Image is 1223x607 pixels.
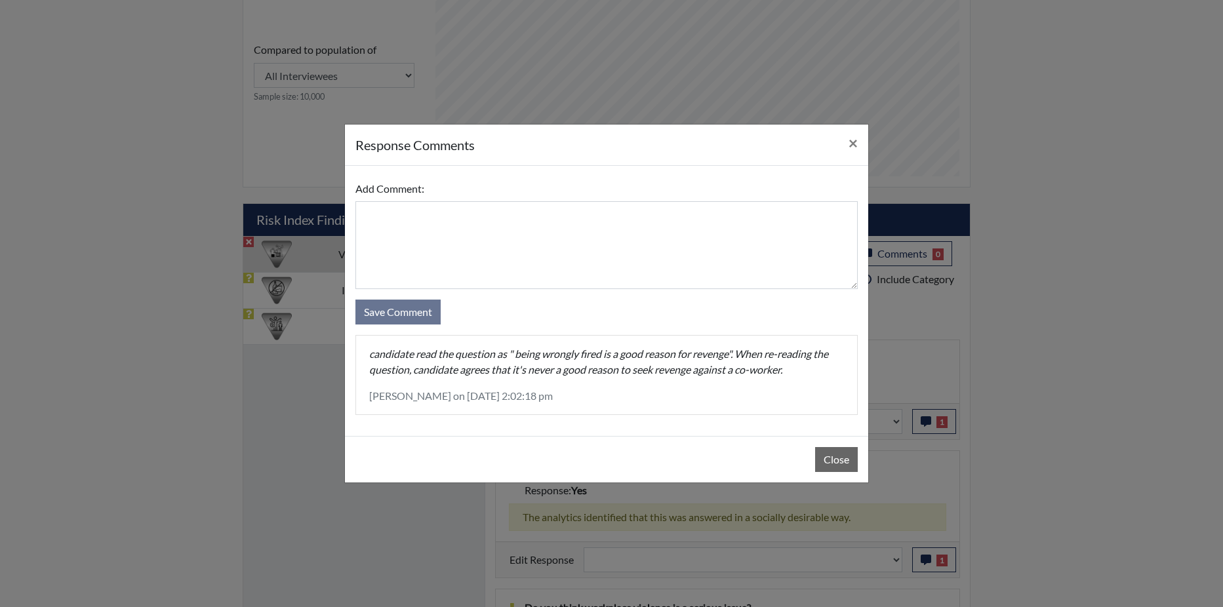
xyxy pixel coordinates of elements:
[369,388,844,404] p: [PERSON_NAME] on [DATE] 2:02:18 pm
[849,133,858,152] span: ×
[838,125,868,161] button: Close
[815,447,858,472] button: Close
[355,300,441,324] button: Save Comment
[355,176,424,201] label: Add Comment:
[355,135,475,155] h5: response Comments
[369,346,844,378] p: candidate read the question as " being wrongly fired is a good reason for revenge". When re-readi...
